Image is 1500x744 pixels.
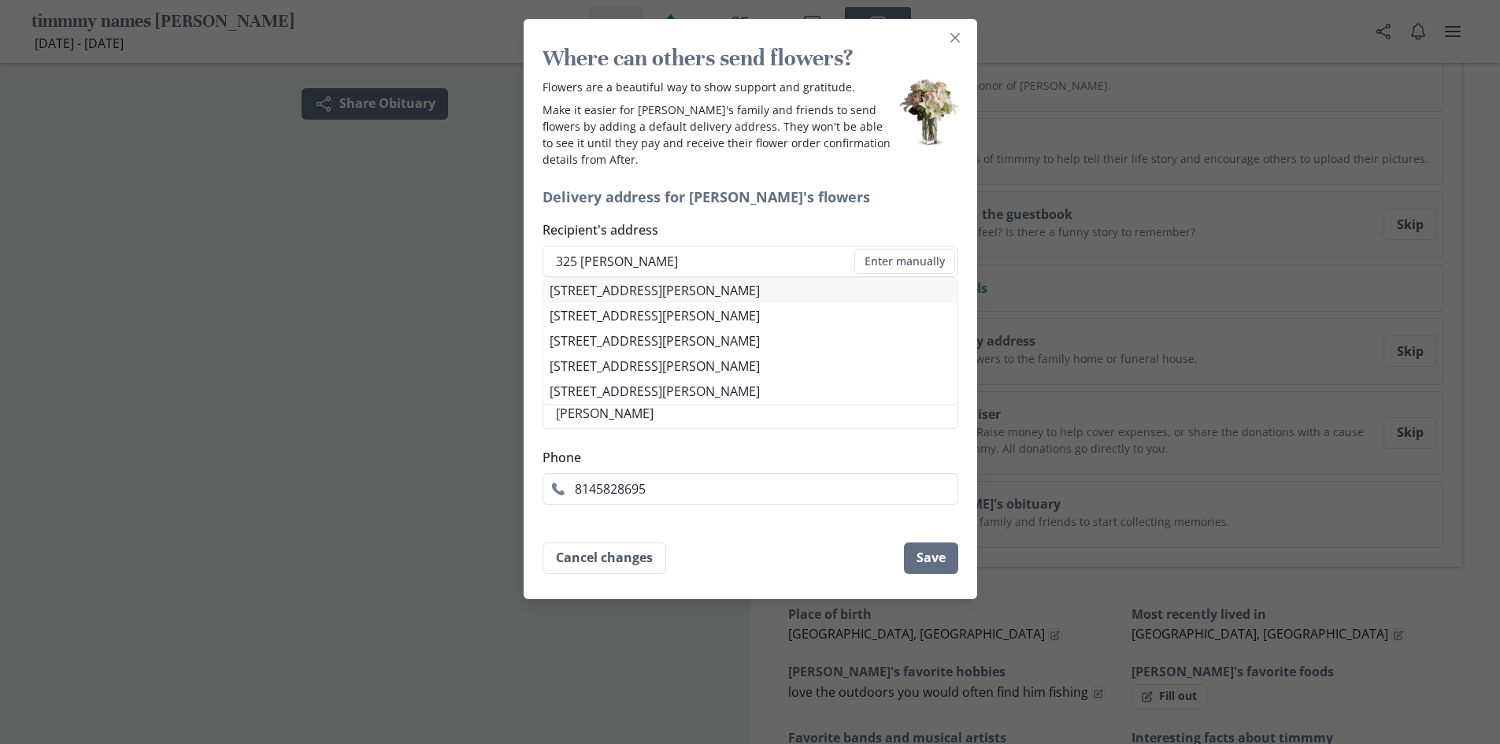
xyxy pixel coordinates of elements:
[543,542,666,574] button: Cancel changes
[854,249,955,274] button: Enter manually
[543,187,958,208] h2: Delivery address for [PERSON_NAME]'s flowers
[543,102,893,168] p: Make it easier for [PERSON_NAME]'s family and friends to send flowers by adding a default deliver...
[543,79,893,95] p: Flowers are a beautiful way to show support and gratitude.
[943,25,968,50] button: Close
[543,246,958,277] input: Search address
[543,220,949,239] label: Recipient's address
[904,542,958,574] button: Save
[543,44,958,72] h2: Where can others send flowers?
[543,278,957,303] li: [STREET_ADDRESS][PERSON_NAME]
[543,448,949,467] label: Phone
[899,79,958,138] div: Preview of some flower bouquets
